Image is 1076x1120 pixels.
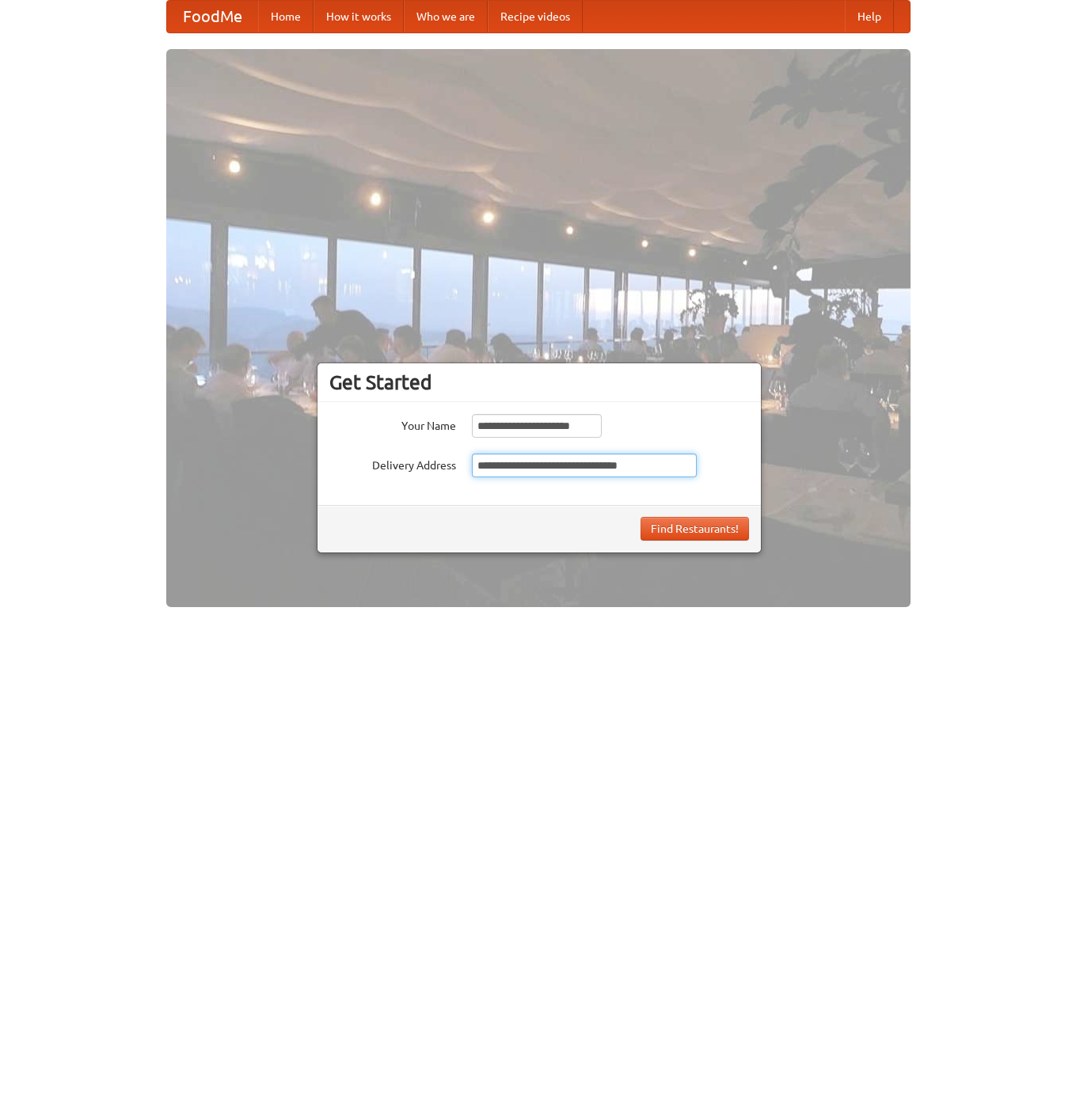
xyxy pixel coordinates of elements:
a: Recipe videos [488,1,583,32]
label: Your Name [329,414,456,434]
a: Home [258,1,314,32]
h3: Get Started [329,370,749,394]
label: Delivery Address [329,454,456,473]
a: FoodMe [167,1,258,32]
button: Find Restaurants! [641,517,749,541]
a: How it works [314,1,404,32]
a: Help [845,1,894,32]
a: Who we are [404,1,488,32]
